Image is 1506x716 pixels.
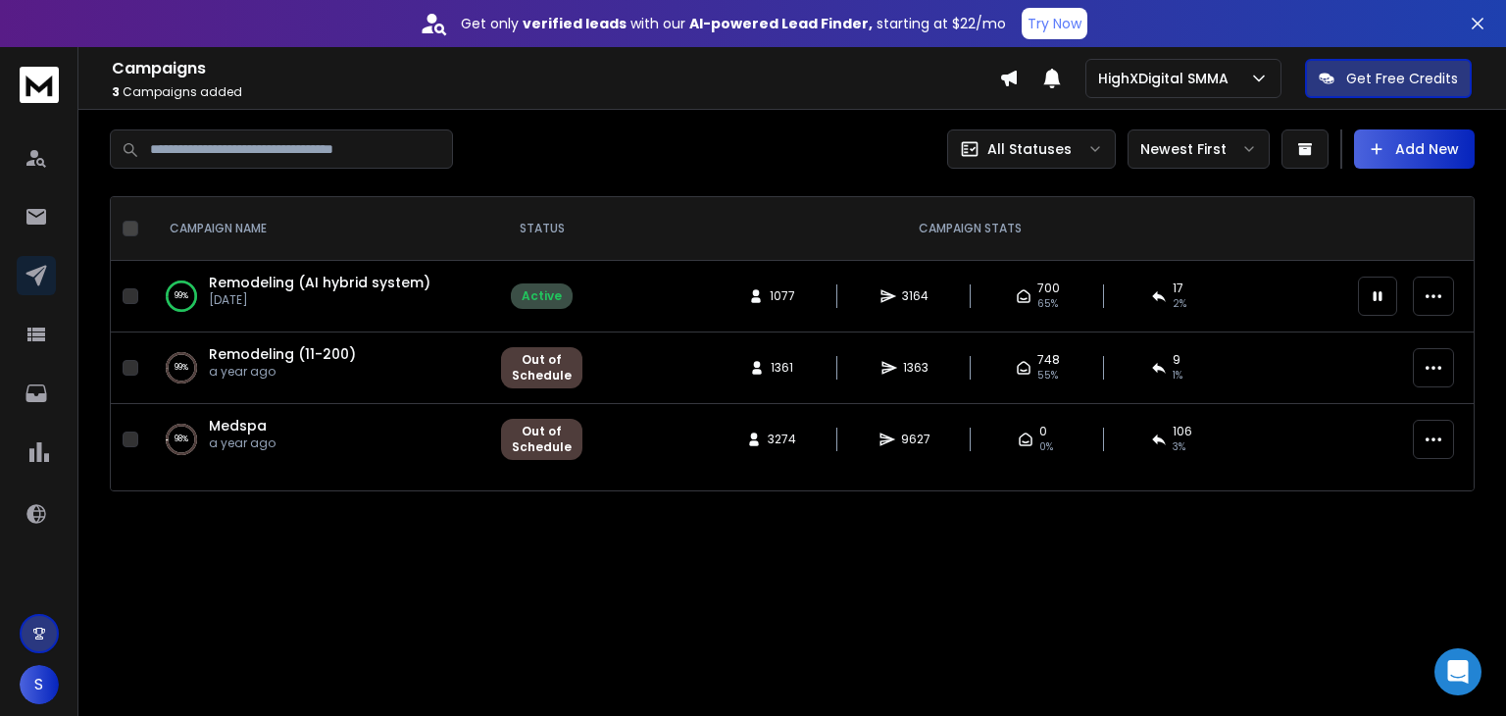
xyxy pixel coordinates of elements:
p: Try Now [1028,14,1081,33]
span: 1 % [1173,368,1182,384]
button: Get Free Credits [1305,59,1472,98]
p: 99 % [175,358,188,378]
span: 2 % [1173,296,1186,312]
div: Out of Schedule [512,352,572,384]
p: a year ago [209,435,276,451]
strong: AI-powered Lead Finder, [689,14,873,33]
button: S [20,665,59,704]
div: Open Intercom Messenger [1434,648,1481,695]
a: Remodeling (AI hybrid system) [209,273,430,292]
span: 3274 [768,432,796,447]
span: 3164 [902,288,929,304]
button: Newest First [1128,129,1270,169]
div: Active [522,288,562,304]
span: 1077 [770,288,795,304]
strong: verified leads [523,14,627,33]
span: 0% [1039,439,1053,455]
td: 98%Medspaa year ago [146,404,489,476]
p: [DATE] [209,292,430,308]
span: 106 [1173,424,1192,439]
p: HighXDigital SMMA [1098,69,1236,88]
span: 1361 [771,360,793,376]
img: logo [20,67,59,103]
button: Add New [1354,129,1475,169]
p: a year ago [209,364,356,380]
span: 3 % [1173,439,1185,455]
p: Get Free Credits [1346,69,1458,88]
h1: Campaigns [112,57,999,80]
th: STATUS [489,197,594,261]
span: 1363 [903,360,929,376]
button: Try Now [1022,8,1087,39]
p: 99 % [175,286,188,306]
p: Get only with our starting at $22/mo [461,14,1006,33]
span: 65 % [1037,296,1058,312]
span: 9 [1173,352,1180,368]
th: CAMPAIGN NAME [146,197,489,261]
p: 98 % [175,430,188,449]
span: 700 [1037,281,1060,296]
span: 17 [1173,281,1183,296]
th: CAMPAIGN STATS [594,197,1346,261]
a: Remodeling (11-200) [209,344,356,364]
span: 55 % [1037,368,1058,384]
span: 748 [1037,352,1060,368]
div: Out of Schedule [512,424,572,455]
a: Medspa [209,416,267,435]
td: 99%Remodeling (AI hybrid system)[DATE] [146,261,489,332]
td: 99%Remodeling (11-200)a year ago [146,332,489,404]
span: 9627 [901,432,930,447]
span: 0 [1039,424,1047,439]
p: All Statuses [987,139,1072,159]
span: 3 [112,83,120,100]
p: Campaigns added [112,84,999,100]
